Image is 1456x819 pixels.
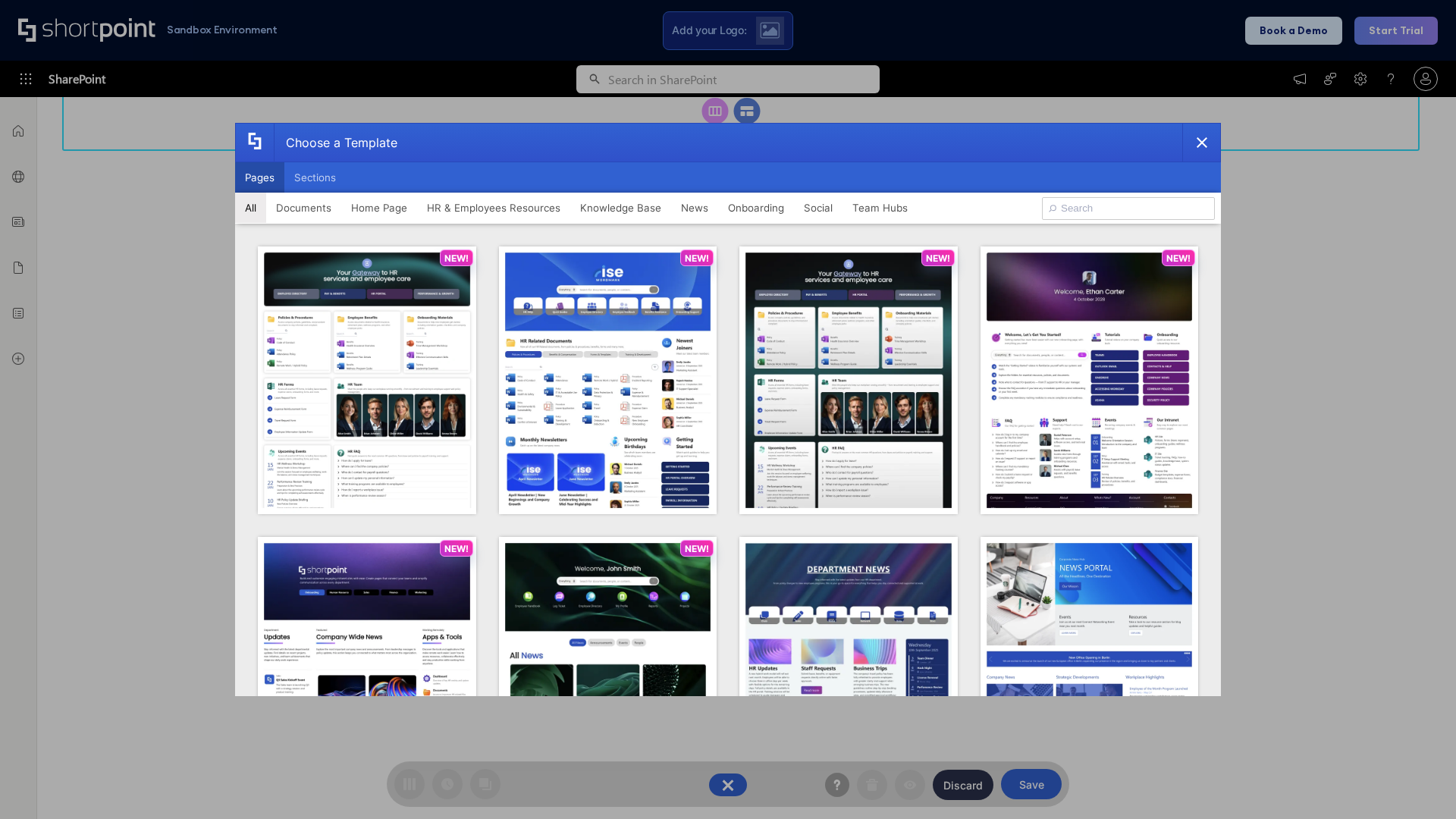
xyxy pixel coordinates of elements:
input: Search [1042,197,1215,220]
button: Team Hubs [843,193,918,223]
button: Pages [235,162,284,193]
p: NEW! [685,543,709,554]
p: NEW! [685,253,709,264]
button: Documents [266,193,341,223]
button: HR & Employees Resources [417,193,570,223]
p: NEW! [444,253,469,264]
button: Knowledge Base [570,193,671,223]
button: Social [794,193,843,223]
p: NEW! [1166,253,1191,264]
div: Choose a Template [274,124,397,162]
button: Sections [284,162,346,193]
button: Home Page [341,193,417,223]
div: template selector [235,123,1221,696]
button: News [671,193,718,223]
button: All [235,193,266,223]
iframe: Chat Widget [1380,746,1456,819]
button: Onboarding [718,193,794,223]
p: NEW! [444,543,469,554]
p: NEW! [926,253,950,264]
